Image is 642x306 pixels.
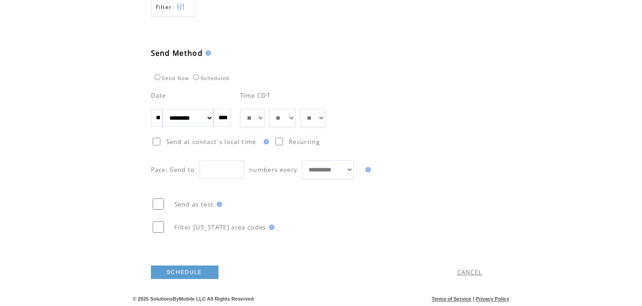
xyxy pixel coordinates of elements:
label: Send Now [152,76,189,81]
span: Filter [US_STATE] area codes [174,223,266,231]
label: Scheduled [191,76,229,81]
span: Show filters [156,3,172,11]
a: Terms of Service [432,296,471,301]
a: SCHEDULE [151,265,219,279]
span: © 2025 SolutionsByMobile LLC All Rights Reserved [133,296,254,301]
span: Send Method [151,48,203,58]
a: Privacy Policy [476,296,510,301]
input: Send Now [155,74,160,80]
img: help.gif [363,167,371,172]
span: Time CDT [240,91,271,99]
img: help.gif [203,50,211,56]
img: help.gif [261,139,269,144]
span: Recurring [289,138,320,146]
span: Send as test [174,200,214,208]
input: Scheduled [193,74,199,80]
span: Send at contact`s local time [166,138,256,146]
img: help.gif [266,225,274,230]
img: help.gif [214,202,222,207]
span: | [473,296,474,301]
span: Pace: Send to [151,166,195,174]
a: CANCEL [457,268,483,276]
span: numbers every [249,166,297,174]
span: Date [151,91,166,99]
